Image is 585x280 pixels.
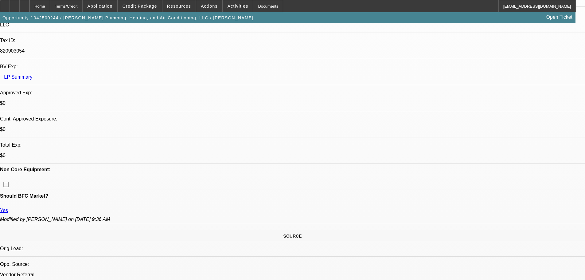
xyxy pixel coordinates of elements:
[118,0,162,12] button: Credit Package
[87,4,112,9] span: Application
[223,0,253,12] button: Activities
[123,4,157,9] span: Credit Package
[228,4,248,9] span: Activities
[544,12,575,22] a: Open Ticket
[283,234,302,239] span: SOURCE
[162,0,196,12] button: Resources
[167,4,191,9] span: Resources
[4,74,32,80] a: LP Summary
[83,0,117,12] button: Application
[201,4,218,9] span: Actions
[196,0,222,12] button: Actions
[2,15,254,20] span: Opportunity / 042500244 / [PERSON_NAME] Plumbing, Heating, and Air Conditioning, LLC / [PERSON_NAME]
